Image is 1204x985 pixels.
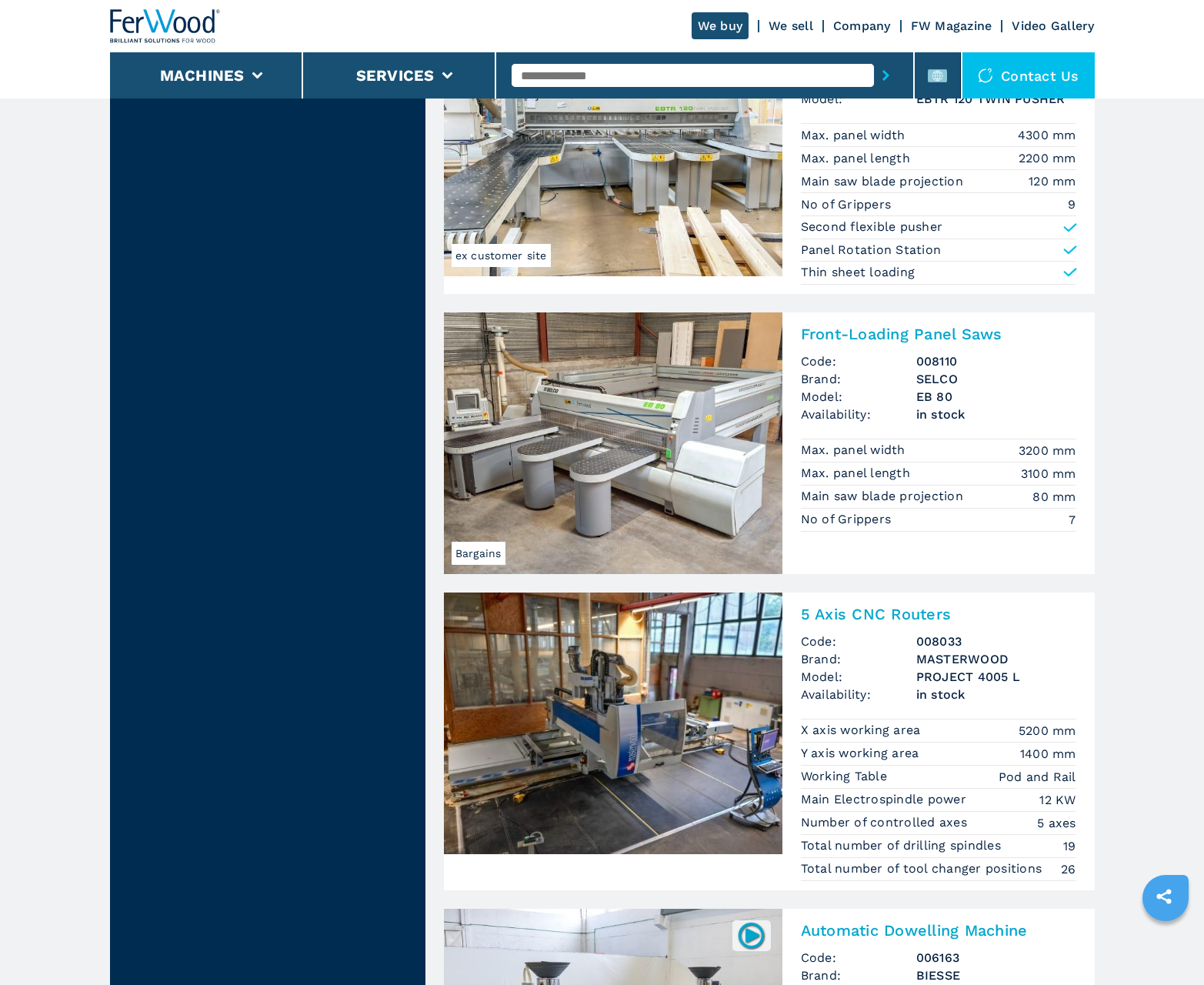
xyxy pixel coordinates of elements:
[452,244,551,267] span: ex customer site
[692,12,749,39] a: We buy
[801,488,968,505] p: Main saw blade projection
[444,15,782,276] img: Automatic Loading Panel Saws SELCO EBTR 120 TWIN PUSHER
[801,967,916,984] span: Brand:
[801,686,916,703] span: Availability:
[1069,511,1076,529] em: 7
[801,668,916,686] span: Model:
[916,633,1076,650] h3: 008033
[1021,465,1076,482] em: 3100 mm
[801,150,915,167] p: Max. panel length
[801,722,925,739] p: X axis working area
[356,66,435,85] button: Services
[801,814,972,831] p: Number of controlled axes
[801,325,1076,343] h2: Front-Loading Panel Saws
[801,768,892,785] p: Working Table
[874,58,898,93] button: submit-button
[801,264,916,281] p: Thin sheet loading
[801,465,915,482] p: Max. panel length
[801,605,1076,623] h2: 5 Axis CNC Routers
[1039,791,1076,809] em: 12 KW
[110,9,221,43] img: Ferwood
[444,593,782,854] img: 5 Axis CNC Routers MASTERWOOD PROJECT 4005 L
[801,127,909,144] p: Max. panel width
[801,633,916,650] span: Code:
[801,791,971,808] p: Main Electrospindle power
[444,312,1095,574] a: Front-Loading Panel Saws SELCO EB 80BargainsFront-Loading Panel SawsCode:008110Brand:SELCOModel:E...
[1068,195,1076,213] em: 9
[1019,722,1076,740] em: 5200 mm
[911,18,992,33] a: FW Magazine
[801,406,916,423] span: Availability:
[444,312,782,574] img: Front-Loading Panel Saws SELCO EB 80
[962,52,1095,98] div: Contact us
[801,442,909,459] p: Max. panel width
[1061,860,1076,878] em: 26
[916,388,1076,406] h3: EB 80
[978,68,993,83] img: Contact us
[1063,837,1076,855] em: 19
[916,668,1076,686] h3: PROJECT 4005 L
[1037,814,1076,832] em: 5 axes
[801,370,916,388] span: Brand:
[1018,126,1076,144] em: 4300 mm
[1145,877,1183,916] a: sharethis
[1019,149,1076,167] em: 2200 mm
[916,686,1076,703] span: in stock
[801,173,968,190] p: Main saw blade projection
[801,219,943,235] p: Second flexible pusher
[916,370,1076,388] h3: SELCO
[916,352,1076,370] h3: 008110
[801,352,916,370] span: Code:
[801,650,916,668] span: Brand:
[801,242,942,259] p: Panel Rotation Station
[736,920,766,950] img: 006163
[801,949,916,967] span: Code:
[916,406,1076,423] span: in stock
[769,18,813,33] a: We sell
[160,66,245,85] button: Machines
[916,90,1076,108] h3: EBTR 120 TWIN PUSHER
[916,949,1076,967] h3: 006163
[1020,745,1076,763] em: 1400 mm
[833,18,891,33] a: Company
[801,511,895,528] p: No of Grippers
[1032,488,1076,506] em: 80 mm
[801,388,916,406] span: Model:
[1029,172,1076,190] em: 120 mm
[916,967,1076,984] h3: BIESSE
[999,768,1076,786] em: Pod and Rail
[801,745,923,762] p: Y axis working area
[1019,442,1076,459] em: 3200 mm
[1012,18,1094,33] a: Video Gallery
[444,593,1095,890] a: 5 Axis CNC Routers MASTERWOOD PROJECT 4005 L5 Axis CNC RoutersCode:008033Brand:MASTERWOODModel:PR...
[452,542,505,565] span: Bargains
[801,837,1006,854] p: Total number of drilling spindles
[916,650,1076,668] h3: MASTERWOOD
[801,860,1046,877] p: Total number of tool changer positions
[801,90,916,108] span: Model:
[1139,916,1192,973] iframe: Chat
[801,921,1076,940] h2: Automatic Dowelling Machine
[801,196,895,213] p: No of Grippers
[444,15,1095,293] a: Automatic Loading Panel Saws SELCO EBTR 120 TWIN PUSHERex customer siteAutomatic Loading Panel Sa...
